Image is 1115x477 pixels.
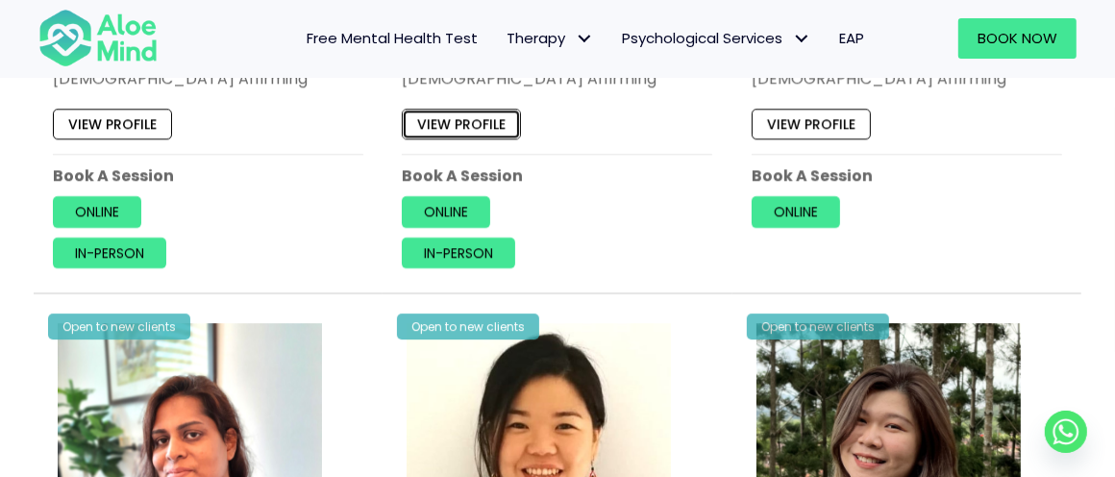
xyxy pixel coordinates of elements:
[752,109,871,139] a: View profile
[1045,411,1087,453] a: Whatsapp
[48,314,190,339] div: Open to new clients
[825,18,879,59] a: EAP
[752,164,1062,187] p: Book A Session
[978,28,1057,48] span: Book Now
[402,109,521,139] a: View profile
[607,18,825,59] a: Psychological ServicesPsychological Services: submenu
[397,314,539,339] div: Open to new clients
[53,109,172,139] a: View profile
[53,196,141,227] a: Online
[38,8,158,68] img: Aloe mind Logo
[177,18,879,59] nav: Menu
[402,164,712,187] p: Book A Session
[752,196,840,227] a: Online
[53,238,166,268] a: In-person
[570,24,598,52] span: Therapy: submenu
[402,196,490,227] a: Online
[307,28,478,48] span: Free Mental Health Test
[53,67,363,89] div: [DEMOGRAPHIC_DATA] Affirming
[752,67,1062,89] div: [DEMOGRAPHIC_DATA] Affirming
[747,314,889,339] div: Open to new clients
[958,18,1077,59] a: Book Now
[622,28,810,48] span: Psychological Services
[839,28,864,48] span: EAP
[402,67,712,89] div: [DEMOGRAPHIC_DATA] Affirming
[402,238,515,268] a: In-person
[492,18,607,59] a: TherapyTherapy: submenu
[292,18,492,59] a: Free Mental Health Test
[787,24,815,52] span: Psychological Services: submenu
[507,28,593,48] span: Therapy
[53,164,363,187] p: Book A Session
